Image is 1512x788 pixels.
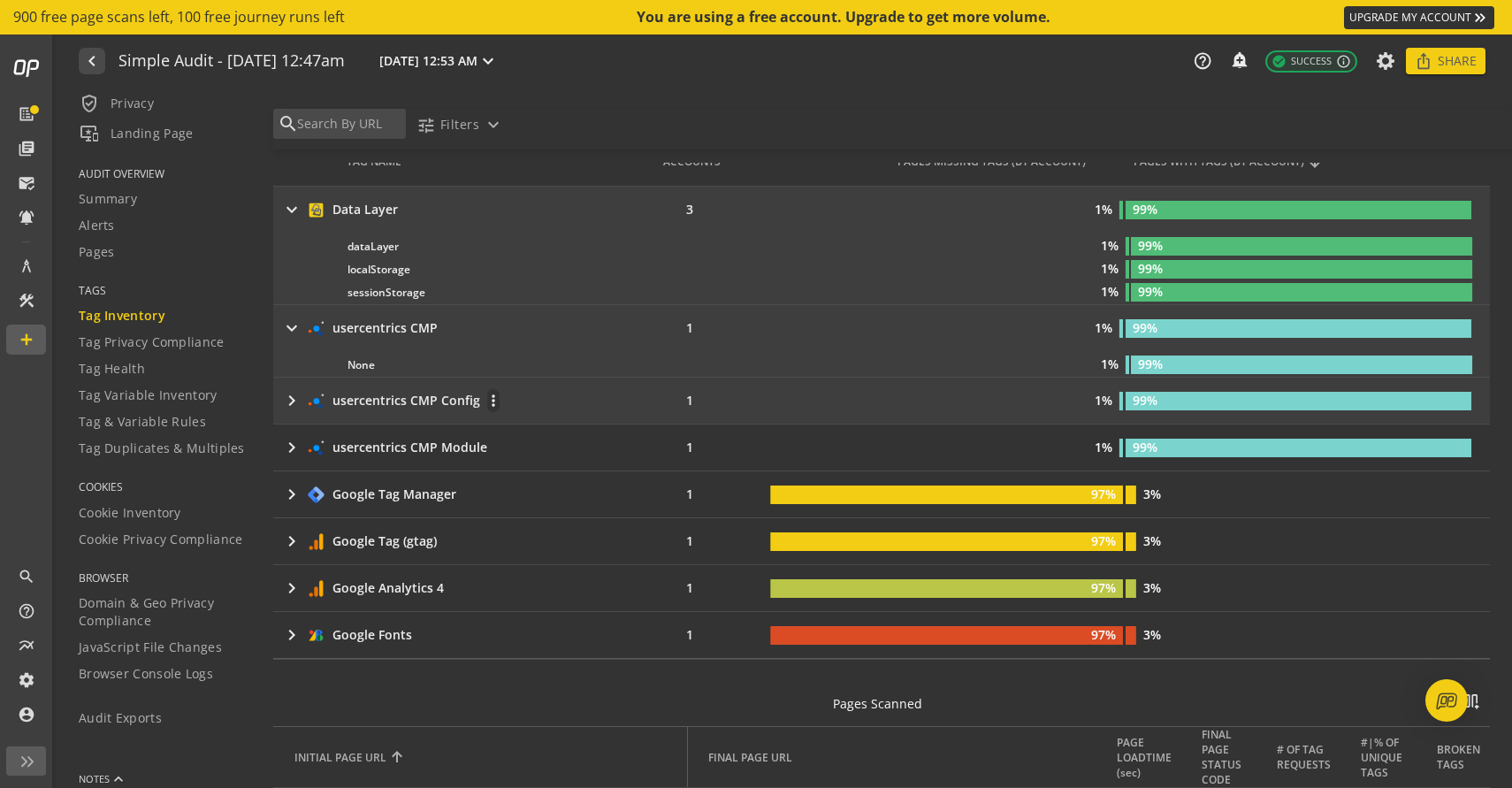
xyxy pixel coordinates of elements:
div: PAGE LOADTIME (sec) [1122,735,1172,780]
text: 99% [1138,356,1163,372]
mat-icon: keyboard_arrow_right [281,317,302,339]
p: Pages Scanned [833,695,922,713]
img: 1167.svg [307,626,325,645]
text: 1% [1101,237,1119,254]
text: 99% [1138,283,1163,300]
text: 3% [1143,532,1161,549]
div: sessionStorage [347,282,770,302]
text: 3% [1143,626,1161,643]
mat-icon: keyboard_arrow_right [281,390,302,411]
text: 99% [1133,439,1157,455]
mat-icon: help_outline [18,602,35,620]
mat-icon: keyboard_double_arrow_right [1471,9,1489,27]
text: 97% [1091,486,1116,502]
td: 1 [633,471,760,517]
mat-icon: search [18,568,35,585]
mat-icon: keyboard_arrow_right [281,624,302,646]
mat-icon: expand_more [477,50,499,72]
button: Share [1406,48,1485,74]
span: Landing Page [79,123,194,144]
mat-icon: account_circle [18,706,35,723]
div: INITIAL PAGE URL [294,750,673,765]
span: Audit Exports [79,709,162,727]
img: 1119.svg [307,392,325,410]
div: BROKEN TAGS [1437,742,1480,772]
span: Tag Privacy Compliance [79,333,225,351]
text: 99% [1138,237,1163,254]
div: You are using a free account. Upgrade to get more volume. [637,7,1052,27]
div: usercentrics CMP [332,319,438,337]
td: 1 [633,305,760,351]
div: Open Intercom Messenger [1425,679,1468,722]
span: Domain & Geo Privacy Compliance [79,594,251,630]
mat-icon: mark_email_read [18,174,35,192]
div: # OF TAG REQUESTS [1277,742,1331,772]
text: 1% [1095,392,1112,409]
span: BROWSER [79,570,251,585]
text: 97% [1091,626,1116,643]
span: Tag & Variable Rules [79,413,206,431]
mat-icon: verified_user [79,93,100,114]
mat-icon: expand_more [483,114,504,135]
text: 1% [1095,439,1112,455]
span: COOKIES [79,479,251,494]
h1: Simple Audit - 16 October 2025 | 12:47am [118,52,345,71]
text: 1% [1101,260,1119,277]
div: FINAL PAGE URL [708,750,1092,765]
mat-icon: keyboard_arrow_right [281,578,302,599]
span: Pages [79,243,115,261]
text: 1% [1101,356,1119,372]
mat-icon: add [18,331,35,348]
div: PAGES WITH TAGS (BY ACCOUNT) [1134,154,1485,169]
div: dataLayer [347,236,770,256]
mat-icon: settings [18,671,35,689]
div: FINAL PAGE STATUS CODE [1202,727,1251,787]
span: TAGS [79,283,251,298]
mat-icon: keyboard_arrow_right [281,437,302,458]
mat-icon: check_circle [1271,54,1287,69]
span: Tag Variable Inventory [79,386,218,404]
button: Filters [409,109,511,141]
mat-icon: keyboard_arrow_right [281,531,302,552]
text: 99% [1133,319,1157,336]
mat-icon: search [278,113,295,134]
span: Browser Console Logs [79,665,213,683]
mat-icon: construction [18,292,35,310]
text: 97% [1091,532,1116,549]
mat-icon: notifications_active [18,209,35,226]
span: JavaScript File Changes [79,639,222,656]
text: 3% [1143,579,1161,596]
span: [DATE] 12:53 AM [379,52,477,70]
div: None [347,355,770,374]
div: Data Layer [332,201,398,218]
div: Google Fonts [332,626,412,644]
div: localStorage [347,259,770,279]
td: 1 [633,425,760,471]
mat-icon: ios_share [1415,52,1432,70]
text: 1% [1095,201,1112,218]
img: 940.svg [307,579,325,598]
span: Tag Inventory [79,307,165,325]
span: Share [1438,45,1477,77]
text: 3% [1143,486,1161,502]
text: 1% [1095,319,1112,336]
td: 1 [633,378,760,424]
text: 1% [1101,283,1119,300]
img: 18.svg [307,486,325,504]
text: 99% [1133,201,1157,218]
text: 99% [1133,392,1157,409]
span: Cookie Inventory [79,504,181,522]
mat-icon: navigate_before [81,50,100,72]
mat-icon: architecture [18,257,35,275]
td: 3 [633,187,760,233]
text: 99% [1138,260,1163,277]
span: Cookie Privacy Compliance [79,531,243,548]
td: 1 [633,612,760,658]
mat-icon: keyboard_arrow_right [281,199,302,220]
span: Success [1271,54,1332,69]
div: usercentrics CMP Config [332,392,480,409]
a: UPGRADE MY ACCOUNT [1344,6,1494,29]
div: #|% OF UNIQUE TAGS [1361,735,1410,780]
img: 1430.svg [307,439,325,457]
mat-icon: tune [416,116,435,134]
